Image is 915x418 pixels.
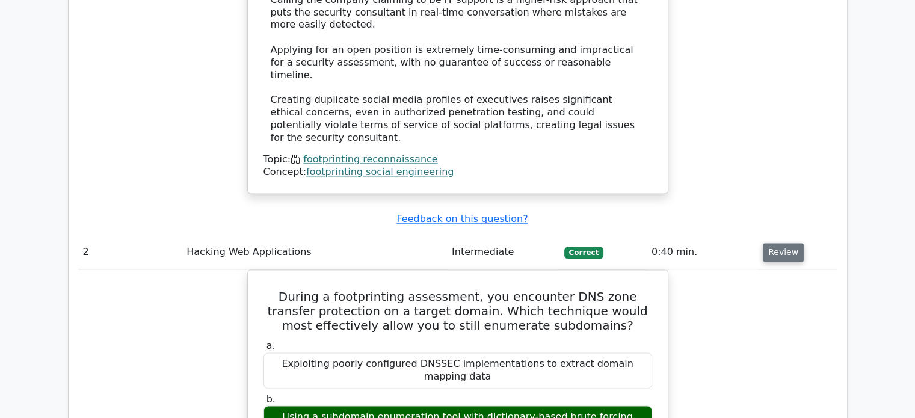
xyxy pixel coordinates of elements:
[266,393,276,405] span: b.
[263,166,652,179] div: Concept:
[763,243,804,262] button: Review
[306,166,454,177] a: footprinting social engineering
[647,235,758,269] td: 0:40 min.
[303,153,437,165] a: footprinting reconnaissance
[263,352,652,389] div: Exploiting poorly configured DNSSEC implementations to extract domain mapping data
[564,247,603,259] span: Correct
[262,289,653,333] h5: During a footprinting assessment, you encounter DNS zone transfer protection on a target domain. ...
[78,235,182,269] td: 2
[447,235,559,269] td: Intermediate
[182,235,447,269] td: Hacking Web Applications
[263,153,652,166] div: Topic:
[266,340,276,351] span: a.
[396,213,528,224] a: Feedback on this question?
